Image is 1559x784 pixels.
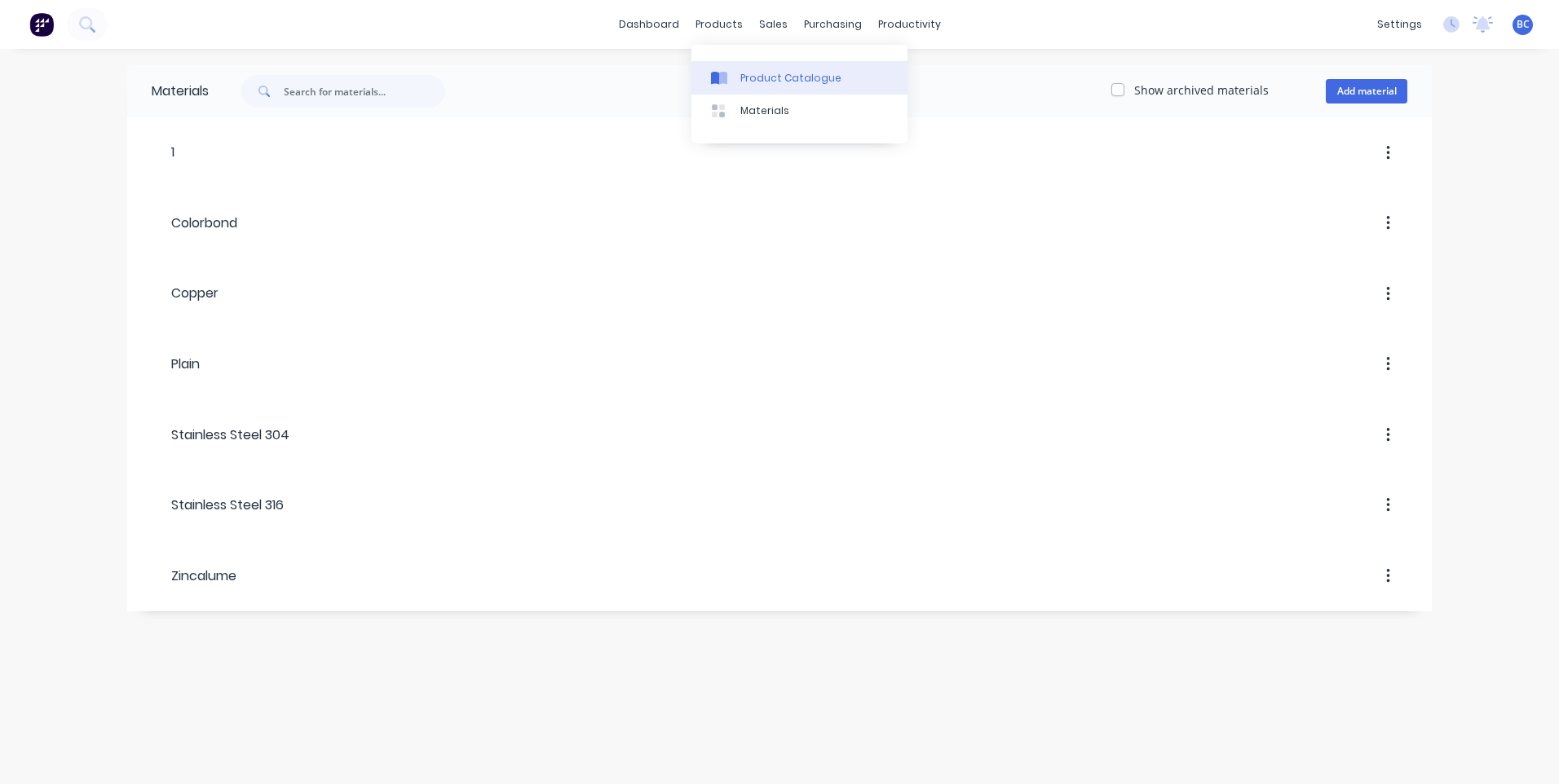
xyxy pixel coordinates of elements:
div: Zincalume [152,566,236,586]
div: Product Catalogue [740,71,841,86]
div: Colorbond [152,214,237,233]
div: Stainless Steel 304 [152,425,289,445]
div: productivity [870,12,949,37]
a: Product Catalogue [691,61,908,94]
div: Stainless Steel 316 [152,496,284,515]
a: Materials [691,95,908,127]
div: Materials [740,104,789,118]
a: dashboard [611,12,687,37]
label: Show archived materials [1134,81,1269,99]
div: sales [751,12,796,37]
span: BC [1517,17,1530,32]
button: Add material [1326,79,1407,104]
div: settings [1369,12,1430,37]
div: 1 [152,143,174,162]
div: Materials [127,65,209,117]
img: Factory [29,12,54,37]
div: Copper [152,284,219,303]
div: purchasing [796,12,870,37]
div: products [687,12,751,37]
input: Search for materials... [284,75,445,108]
div: Plain [152,355,200,374]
